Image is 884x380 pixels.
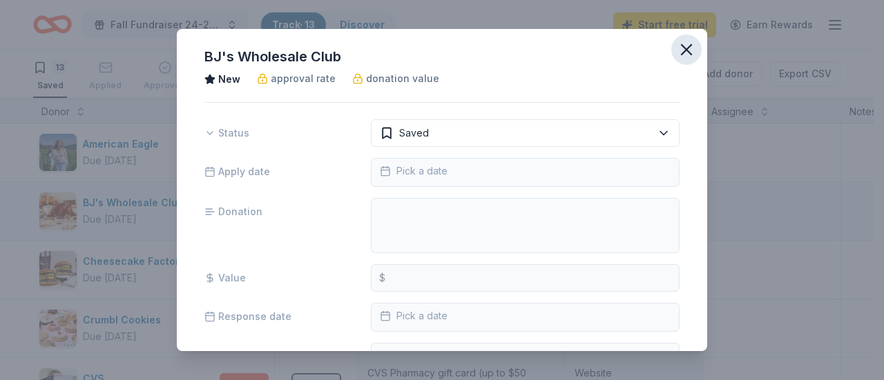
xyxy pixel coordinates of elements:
[204,270,246,286] span: Value
[371,158,680,187] button: Pick a date
[371,303,680,332] button: Pick a date
[204,46,680,68] div: BJ's Wholesale Club
[399,125,429,141] span: Saved
[366,70,439,87] span: donation value
[204,203,262,220] span: Donation
[380,163,448,179] span: Pick a date
[257,70,336,87] a: approval rate
[380,308,448,324] span: Pick a date
[204,308,291,325] span: Response date
[371,119,680,147] button: Saved
[371,264,680,292] button: $
[204,125,249,141] span: Status
[204,163,270,180] span: Apply date
[204,348,297,365] span: Delivery method
[218,71,240,88] span: New
[352,70,439,87] a: donation value
[271,70,336,87] span: approval rate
